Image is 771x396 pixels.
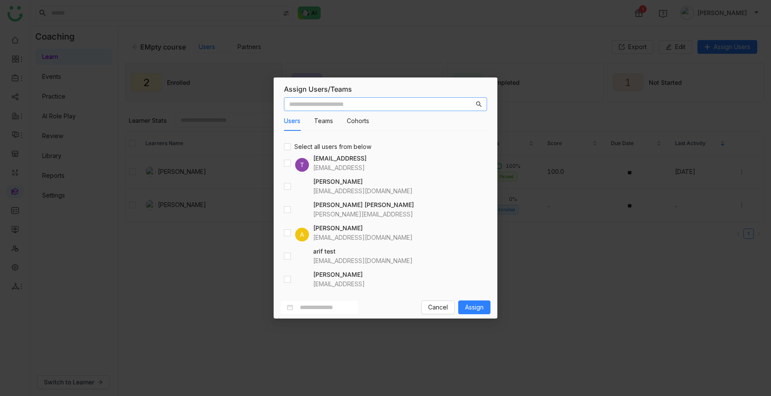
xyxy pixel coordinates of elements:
div: [EMAIL_ADDRESS][DOMAIN_NAME] [313,256,413,266]
div: [EMAIL_ADDRESS] [313,163,367,173]
button: Cancel [421,300,455,314]
h4: [PERSON_NAME] [313,270,365,279]
button: Users [284,116,300,126]
div: Assign Users/Teams [284,84,487,94]
img: 684abccfde261c4b36a4c026 [295,249,309,263]
h4: [PERSON_NAME] [313,177,413,186]
button: Teams [314,116,333,126]
button: Assign [458,300,490,314]
img: 684fd8469a55a50394c15cc7 [295,179,309,193]
div: [EMAIL_ADDRESS][DOMAIN_NAME] [313,186,413,196]
div: [EMAIL_ADDRESS] [313,279,365,289]
span: Cancel [428,303,448,312]
h4: [PERSON_NAME] [313,223,413,233]
img: 684a9aedde261c4b36a3ced9 [295,272,309,286]
span: Select all users from below [291,142,375,152]
img: 684a9b57de261c4b36a3d29f [295,203,309,217]
div: A [295,228,309,241]
div: T [295,158,309,172]
div: [PERSON_NAME][EMAIL_ADDRESS] [313,210,414,219]
h4: arif test [313,247,413,256]
h4: [EMAIL_ADDRESS] [313,154,367,163]
h4: [PERSON_NAME] [PERSON_NAME] [313,200,414,210]
span: Assign [465,303,484,312]
div: [EMAIL_ADDRESS][DOMAIN_NAME] [313,233,413,242]
button: Cohorts [347,116,369,126]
